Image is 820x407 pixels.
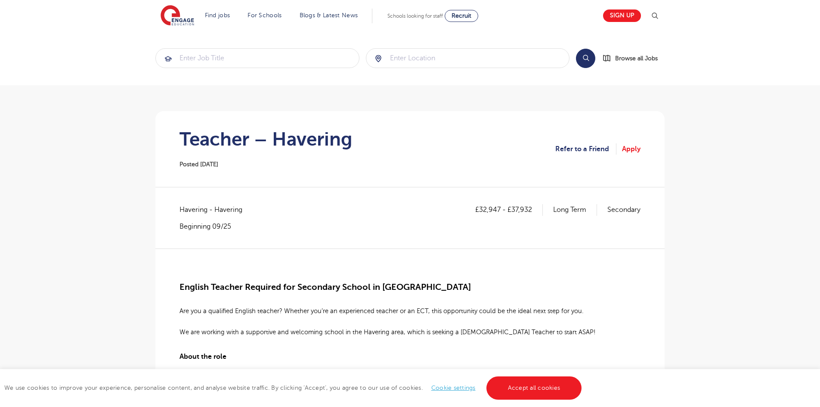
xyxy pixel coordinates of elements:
[205,12,230,19] a: Find jobs
[4,385,584,391] span: We use cookies to improve your experience, personalise content, and analyse website traffic. By c...
[555,143,616,155] a: Refer to a Friend
[179,282,471,292] span: English Teacher Required for Secondary School in [GEOGRAPHIC_DATA]
[179,204,251,215] span: Havering - Havering
[615,53,658,63] span: Browse all Jobs
[607,204,641,215] p: Secondary
[366,49,569,68] input: Submit
[161,5,194,27] img: Engage Education
[366,48,570,68] div: Submit
[179,222,251,231] p: Beginning 09/25
[179,161,218,168] span: Posted [DATE]
[179,329,596,336] span: We are working with a supportive and welcoming school in the Havering area, which is seeking a [D...
[431,385,476,391] a: Cookie settings
[387,13,443,19] span: Schools looking for staff
[576,49,595,68] button: Search
[179,128,353,150] h1: Teacher – Havering
[452,12,471,19] span: Recruit
[553,204,597,215] p: Long Term
[179,353,226,360] span: About the role
[248,12,282,19] a: For Schools
[445,10,478,22] a: Recruit
[155,48,359,68] div: Submit
[300,12,358,19] a: Blogs & Latest News
[179,308,584,314] span: Are you a qualified English teacher? Whether you’re an experienced teacher or an ECT, this opport...
[156,49,359,68] input: Submit
[475,204,543,215] p: £32,947 - £37,932
[602,53,665,63] a: Browse all Jobs
[603,9,641,22] a: Sign up
[486,376,582,400] a: Accept all cookies
[622,143,641,155] a: Apply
